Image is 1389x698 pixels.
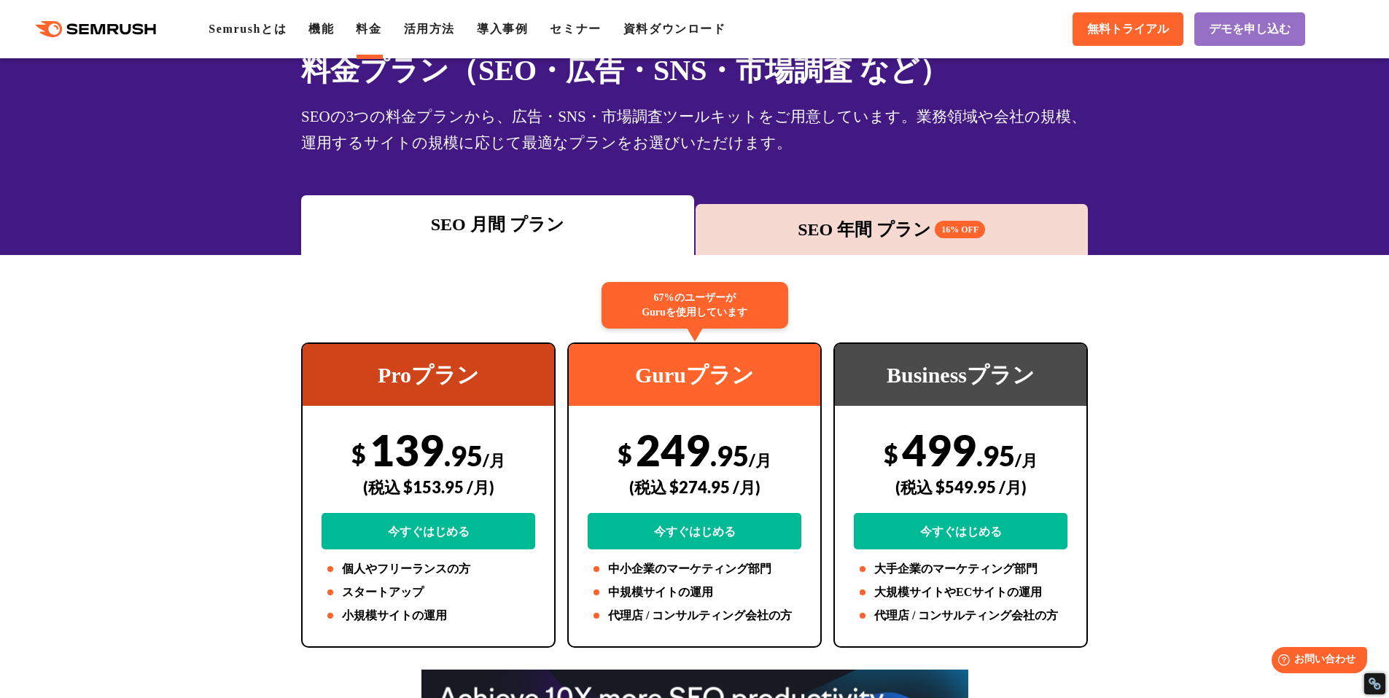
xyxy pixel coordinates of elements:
[301,49,1088,92] h1: 料金プラン（SEO・広告・SNS・市場調査 など）
[322,513,535,549] a: 今すぐはじめる
[356,23,381,35] a: 料金
[322,424,535,549] div: 139
[322,607,535,624] li: 小規模サイトの運用
[1368,677,1382,691] div: Restore Info Box &#10;&#10;NoFollow Info:&#10; META-Robots NoFollow: &#09;false&#10; META-Robots ...
[703,216,1081,243] div: SEO 年間 プラン
[308,23,334,35] a: 機能
[588,513,801,549] a: 今すぐはじめる
[1073,12,1183,46] a: 無料トライアル
[1209,22,1291,37] span: デモを申し込む
[935,221,985,238] span: 16% OFF
[444,439,483,472] span: .95
[308,211,687,238] div: SEO 月間 プラン
[588,424,801,549] div: 249
[1087,22,1169,37] span: 無料トライアル
[976,439,1015,472] span: .95
[618,439,632,468] span: $
[404,23,455,35] a: 活用方法
[588,607,801,624] li: 代理店 / コンサルティング会社の方
[303,344,554,406] div: Proプラン
[322,560,535,578] li: 個人やフリーランスの方
[854,461,1067,513] div: (税込 $549.95 /月)
[854,560,1067,578] li: 大手企業のマーケティング部門
[854,424,1067,549] div: 499
[623,23,726,35] a: 資料ダウンロード
[550,23,601,35] a: セミナー
[351,439,366,468] span: $
[884,439,898,468] span: $
[569,344,820,406] div: Guruプラン
[588,461,801,513] div: (税込 $274.95 /月)
[854,607,1067,624] li: 代理店 / コンサルティング会社の方
[710,439,749,472] span: .95
[588,560,801,578] li: 中小企業のマーケティング部門
[322,461,535,513] div: (税込 $153.95 /月)
[602,282,788,329] div: 67%のユーザーが Guruを使用しています
[588,584,801,601] li: 中規模サイトの運用
[301,103,1088,156] div: SEOの3つの料金プランから、広告・SNS・市場調査ツールキットをご用意しています。業務領域や会社の規模、運用するサイトの規模に応じて最適なプランをお選びいただけます。
[477,23,528,35] a: 導入事例
[1015,450,1038,470] span: /月
[1259,641,1373,682] iframe: Help widget launcher
[209,23,287,35] a: Semrushとは
[322,584,535,601] li: スタートアップ
[749,450,771,470] span: /月
[854,584,1067,601] li: 大規模サイトやECサイトの運用
[1194,12,1305,46] a: デモを申し込む
[835,344,1086,406] div: Businessプラン
[483,450,505,470] span: /月
[854,513,1067,549] a: 今すぐはじめる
